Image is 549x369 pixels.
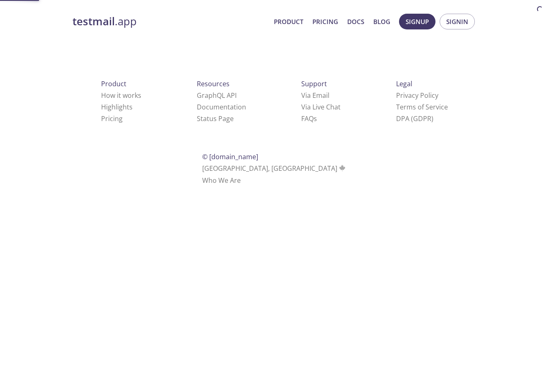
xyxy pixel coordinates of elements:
a: Via Email [301,91,329,100]
a: Who We Are [202,176,241,185]
a: Terms of Service [396,102,448,112]
span: Legal [396,79,412,88]
span: © [DOMAIN_NAME] [202,152,258,161]
button: Signup [399,14,435,29]
span: Product [101,79,126,88]
span: Signin [446,16,468,27]
a: Via Live Chat [301,102,341,112]
a: FAQ [301,114,317,123]
strong: testmail [73,14,115,29]
span: [GEOGRAPHIC_DATA], [GEOGRAPHIC_DATA] [202,164,347,173]
a: GraphQL API [197,91,237,100]
a: Pricing [312,16,338,27]
a: Docs [347,16,364,27]
a: How it works [101,91,141,100]
a: Privacy Policy [396,91,438,100]
a: Documentation [197,102,246,112]
a: Product [274,16,303,27]
a: Blog [373,16,390,27]
a: Pricing [101,114,123,123]
a: Status Page [197,114,234,123]
span: s [314,114,317,123]
button: Signin [440,14,475,29]
span: Resources [197,79,230,88]
a: testmail.app [73,15,267,29]
a: Highlights [101,102,133,112]
span: Support [301,79,327,88]
a: DPA (GDPR) [396,114,433,123]
span: Signup [406,16,429,27]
